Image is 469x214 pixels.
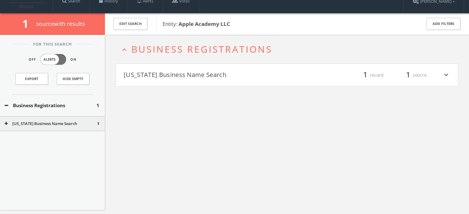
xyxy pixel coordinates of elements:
button: Business Registrations [5,102,97,109]
button: [US_STATE] Business Name Search [124,70,287,80]
span: On [70,57,76,62]
b: Apple Academy LLC [179,20,230,27]
div: source [390,70,427,80]
span: 1 [403,70,413,80]
button: Add Filters [426,18,460,30]
span: 1 [97,102,99,109]
span: Business Registrations [131,43,272,55]
button: [US_STATE] Business Name Search [5,121,97,127]
span: 1 [22,16,34,31]
button: Hide Empty [57,73,89,85]
span: For This Search [28,41,76,47]
span: Off [29,57,36,62]
span: 1 [360,70,370,80]
i: expand_more [442,70,450,80]
button: Edit Search [113,18,147,30]
span: source with results [36,20,85,27]
a: Export [15,73,48,85]
span: 1 [97,121,99,127]
div: record [347,70,384,80]
i: expand_less [120,46,129,54]
button: expand_lessBusiness Registrations [120,44,458,54]
span: Entity: [163,20,230,27]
